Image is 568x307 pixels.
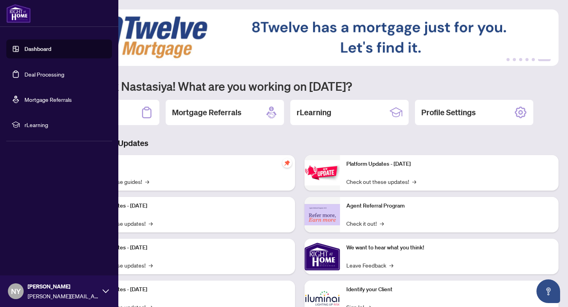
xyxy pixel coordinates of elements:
[380,219,384,228] span: →
[513,58,516,61] button: 2
[305,160,340,185] img: Platform Updates - June 23, 2025
[149,261,153,270] span: →
[6,4,31,23] img: logo
[525,58,529,61] button: 4
[346,160,552,168] p: Platform Updates - [DATE]
[538,58,551,61] button: 6
[83,160,289,168] p: Self-Help
[305,239,340,274] img: We want to hear what you think!
[282,158,292,168] span: pushpin
[41,79,559,94] h1: Welcome back Nastasiya! What are you working on [DATE]?
[346,261,393,270] a: Leave Feedback→
[412,177,416,186] span: →
[28,292,99,300] span: [PERSON_NAME][EMAIL_ADDRESS][DOMAIN_NAME]
[421,107,476,118] h2: Profile Settings
[149,219,153,228] span: →
[346,243,552,252] p: We want to hear what you think!
[346,285,552,294] p: Identify your Client
[519,58,522,61] button: 3
[346,177,416,186] a: Check out these updates!→
[536,279,560,303] button: Open asap
[145,177,149,186] span: →
[41,138,559,149] h3: Brokerage & Industry Updates
[305,204,340,226] img: Agent Referral Program
[346,219,384,228] a: Check it out!→
[83,285,289,294] p: Platform Updates - [DATE]
[11,286,21,297] span: NY
[28,282,99,291] span: [PERSON_NAME]
[346,202,552,210] p: Agent Referral Program
[297,107,331,118] h2: rLearning
[41,9,559,66] img: Slide 5
[24,96,72,103] a: Mortgage Referrals
[83,243,289,252] p: Platform Updates - [DATE]
[172,107,241,118] h2: Mortgage Referrals
[24,71,64,78] a: Deal Processing
[389,261,393,270] span: →
[24,120,106,129] span: rLearning
[83,202,289,210] p: Platform Updates - [DATE]
[532,58,535,61] button: 5
[24,45,51,52] a: Dashboard
[506,58,510,61] button: 1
